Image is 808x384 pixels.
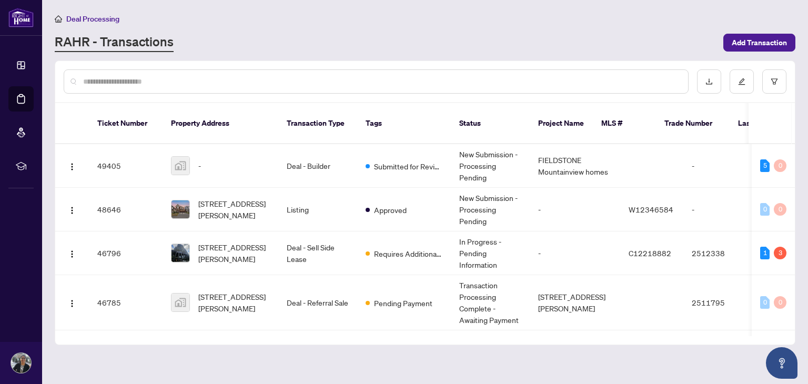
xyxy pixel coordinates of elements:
img: Logo [68,250,76,258]
span: [STREET_ADDRESS][PERSON_NAME] [198,198,270,221]
span: edit [738,78,745,85]
th: Trade Number [656,103,730,144]
img: thumbnail-img [171,200,189,218]
button: download [697,69,721,94]
td: FIELDSTONE Mountainview homes [530,144,620,188]
span: C12218882 [629,248,671,258]
span: Pending Payment [374,297,432,309]
img: thumbnail-img [171,294,189,311]
div: 5 [760,159,770,172]
img: Logo [68,163,76,171]
img: logo [8,8,34,27]
div: 0 [774,296,786,309]
button: Logo [64,294,80,311]
td: - [530,188,620,231]
button: Logo [64,201,80,218]
a: RAHR - Transactions [55,33,174,52]
span: [STREET_ADDRESS][PERSON_NAME] [198,291,270,314]
span: download [705,78,713,85]
td: New Submission - Processing Pending [451,144,530,188]
span: [STREET_ADDRESS][PERSON_NAME] [198,241,270,265]
td: 2512338 [683,231,757,275]
button: filter [762,69,786,94]
td: - [530,231,620,275]
div: 0 [760,296,770,309]
td: Deal - Builder [278,144,357,188]
th: Status [451,103,530,144]
button: edit [730,69,754,94]
td: 2511795 [683,275,757,330]
td: New Submission - Processing Pending [451,188,530,231]
td: - [683,188,757,231]
img: Profile Icon [11,353,31,373]
img: thumbnail-img [171,157,189,175]
td: 46785 [89,275,163,330]
img: thumbnail-img [171,244,189,262]
button: Logo [64,245,80,261]
td: [STREET_ADDRESS][PERSON_NAME] [530,275,620,330]
img: Logo [68,206,76,215]
th: Ticket Number [89,103,163,144]
div: 3 [774,247,786,259]
button: Open asap [766,347,797,379]
td: In Progress - Pending Information [451,231,530,275]
span: Requires Additional Docs [374,248,442,259]
div: 1 [760,247,770,259]
td: 46796 [89,231,163,275]
span: - [198,160,201,171]
td: Listing [278,188,357,231]
span: filter [771,78,778,85]
th: Project Name [530,103,593,144]
td: Transaction Processing Complete - Awaiting Payment [451,275,530,330]
div: 0 [774,159,786,172]
span: home [55,15,62,23]
div: 0 [774,203,786,216]
th: MLS # [593,103,656,144]
span: Submitted for Review [374,160,442,172]
span: Deal Processing [66,14,119,24]
span: Approved [374,204,407,216]
th: Transaction Type [278,103,357,144]
span: W12346584 [629,205,673,214]
img: Logo [68,299,76,308]
th: Property Address [163,103,278,144]
button: Logo [64,157,80,174]
td: - [683,144,757,188]
th: Tags [357,103,451,144]
button: Add Transaction [723,34,795,52]
span: Add Transaction [732,34,787,51]
div: 0 [760,203,770,216]
td: 49405 [89,144,163,188]
td: Deal - Sell Side Lease [278,231,357,275]
td: Deal - Referral Sale [278,275,357,330]
td: 48646 [89,188,163,231]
